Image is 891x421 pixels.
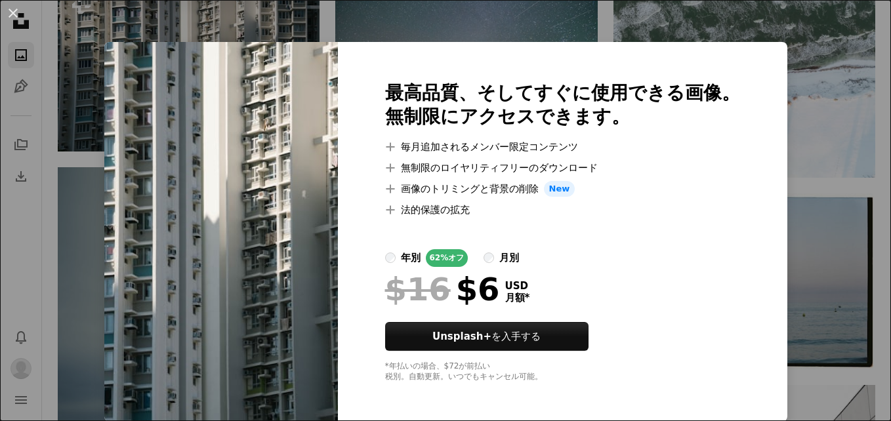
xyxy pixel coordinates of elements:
[385,81,740,129] h2: 最高品質、そしてすぐに使用できる画像。 無制限にアクセスできます。
[385,361,740,382] div: *年払いの場合、 $72 が前払い 税別。自動更新。いつでもキャンセル可能。
[385,272,451,306] span: $16
[385,252,396,263] input: 年別62%オフ
[484,252,494,263] input: 月別
[385,139,740,155] li: 毎月追加されるメンバー限定コンテンツ
[385,202,740,218] li: 法的保護の拡充
[426,249,468,267] div: 62% オフ
[505,280,530,292] span: USD
[432,331,491,342] strong: Unsplash+
[385,160,740,176] li: 無制限のロイヤリティフリーのダウンロード
[385,272,500,306] div: $6
[499,250,519,266] div: 月別
[385,181,740,197] li: 画像のトリミングと背景の削除
[385,322,589,351] a: Unsplash+を入手する
[544,181,575,197] span: New
[401,250,421,266] div: 年別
